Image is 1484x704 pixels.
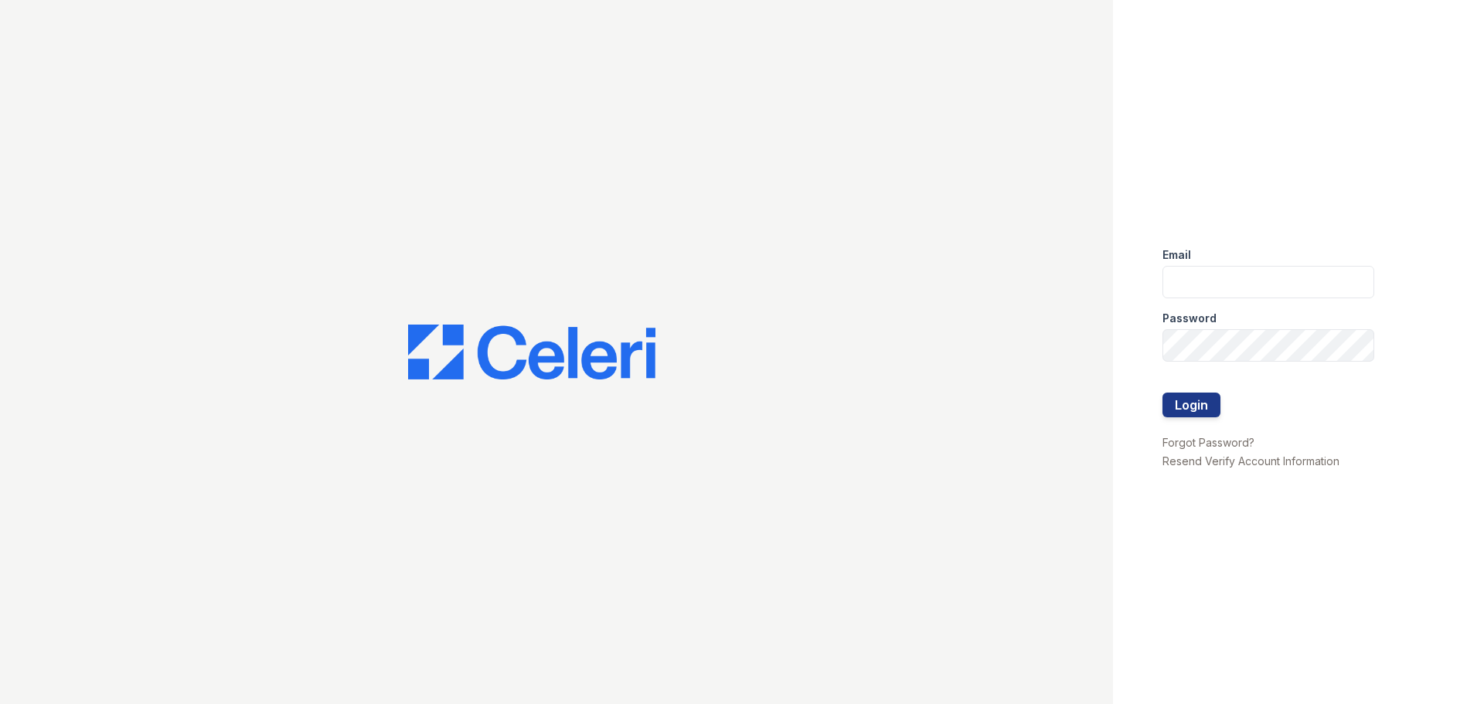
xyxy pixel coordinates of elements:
[1162,311,1217,326] label: Password
[1162,436,1254,449] a: Forgot Password?
[1162,393,1220,417] button: Login
[1162,454,1339,468] a: Resend Verify Account Information
[408,325,655,380] img: CE_Logo_Blue-a8612792a0a2168367f1c8372b55b34899dd931a85d93a1a3d3e32e68fde9ad4.png
[1162,247,1191,263] label: Email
